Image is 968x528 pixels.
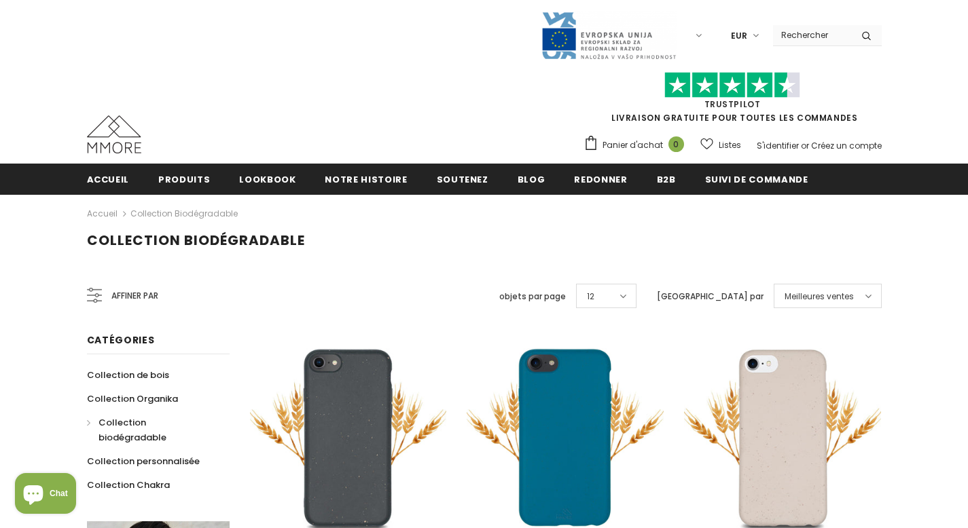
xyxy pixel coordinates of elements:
a: Accueil [87,206,118,222]
span: B2B [657,173,676,186]
span: Collection personnalisée [87,455,200,468]
a: Collection biodégradable [87,411,215,449]
a: Notre histoire [325,164,407,194]
span: Collection Chakra [87,478,170,491]
label: [GEOGRAPHIC_DATA] par [657,290,764,303]
span: Catégories [87,333,155,347]
span: 0 [668,136,684,152]
a: Redonner [574,164,627,194]
span: or [801,140,809,151]
span: Blog [518,173,545,186]
span: Listes [719,138,741,152]
span: Collection Organika [87,392,178,405]
span: Lookbook [239,173,295,186]
a: Collection de bois [87,363,169,387]
span: Produits [158,173,210,186]
span: Redonner [574,173,627,186]
a: Collection biodégradable [130,208,238,219]
a: Produits [158,164,210,194]
a: Blog [518,164,545,194]
img: Javni Razpis [541,11,677,60]
a: Collection Organika [87,387,178,411]
span: Collection biodégradable [98,416,166,444]
span: Affiner par [111,288,158,303]
a: S'identifier [757,140,799,151]
a: Listes [700,133,741,157]
a: soutenez [437,164,488,194]
span: Meilleures ventes [785,290,854,303]
img: Faites confiance aux étoiles pilotes [664,72,800,98]
span: Collection de bois [87,369,169,381]
a: Panier d'achat 0 [584,135,691,155]
a: Lookbook [239,164,295,194]
a: Créez un compte [811,140,882,151]
input: Search Site [773,25,851,45]
a: B2B [657,164,676,194]
img: Cas MMORE [87,115,141,153]
span: Collection biodégradable [87,231,305,250]
span: LIVRAISON GRATUITE POUR TOUTES LES COMMANDES [584,78,882,124]
a: TrustPilot [704,98,761,110]
span: EUR [731,29,747,43]
label: objets par page [499,290,566,303]
span: Panier d'achat [603,138,663,152]
a: Collection personnalisée [87,449,200,473]
a: Suivi de commande [705,164,808,194]
inbox-online-store-chat: Shopify online store chat [11,473,80,517]
span: 12 [587,290,594,303]
span: Notre histoire [325,173,407,186]
a: Collection Chakra [87,473,170,497]
a: Javni Razpis [541,29,677,41]
span: Accueil [87,173,130,186]
a: Accueil [87,164,130,194]
span: soutenez [437,173,488,186]
span: Suivi de commande [705,173,808,186]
